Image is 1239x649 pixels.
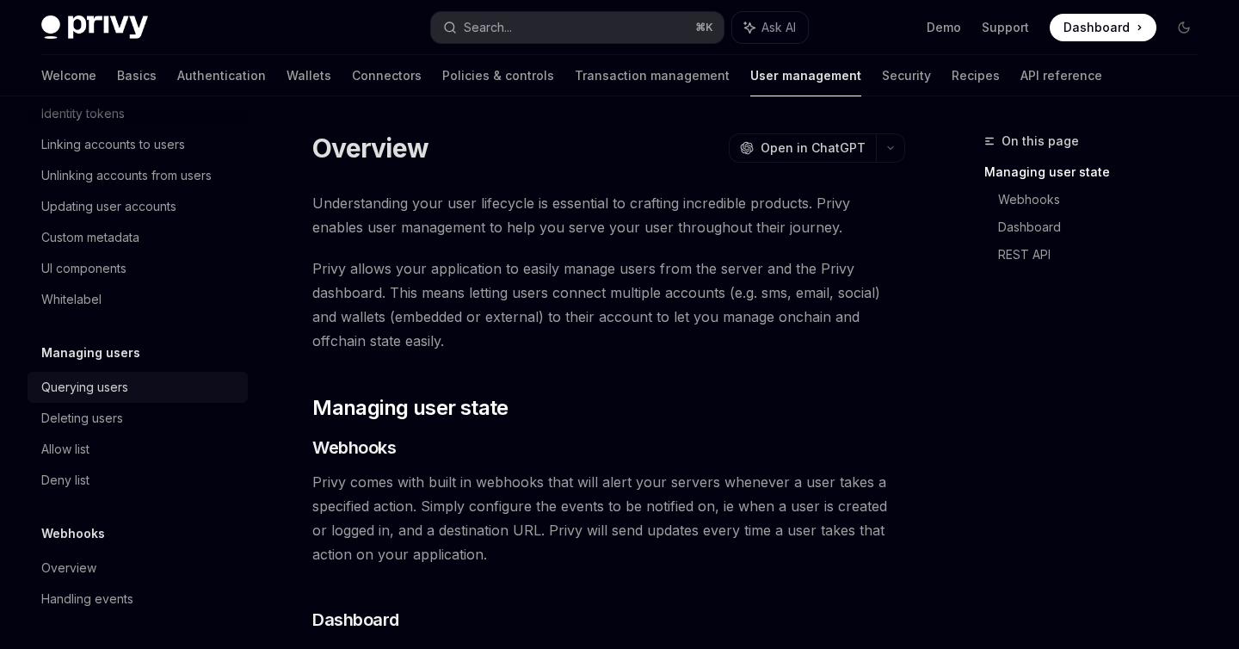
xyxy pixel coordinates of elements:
span: Understanding your user lifecycle is essential to crafting incredible products. Privy enables use... [312,191,905,239]
span: Ask AI [761,19,796,36]
a: Demo [927,19,961,36]
a: Recipes [952,55,1000,96]
a: User management [750,55,861,96]
a: Whitelabel [28,284,248,315]
h5: Webhooks [41,523,105,544]
span: Open in ChatGPT [761,139,866,157]
div: Overview [41,558,96,578]
a: Unlinking accounts from users [28,160,248,191]
a: Authentication [177,55,266,96]
a: Updating user accounts [28,191,248,222]
a: Support [982,19,1029,36]
div: Deny list [41,470,89,491]
div: Custom metadata [41,227,139,248]
div: Updating user accounts [41,196,176,217]
a: Querying users [28,372,248,403]
a: Allow list [28,434,248,465]
span: Privy allows your application to easily manage users from the server and the Privy dashboard. Thi... [312,257,905,353]
button: Ask AI [732,12,808,43]
div: UI components [41,258,126,279]
div: Deleting users [41,408,123,429]
a: Handling events [28,584,248,615]
div: Whitelabel [41,289,102,310]
span: On this page [1002,131,1079,151]
a: Webhooks [998,186,1211,213]
a: UI components [28,253,248,284]
a: Deny list [28,465,248,496]
button: Open in ChatGPT [729,133,876,163]
div: Querying users [41,377,128,398]
button: Toggle dark mode [1170,14,1198,41]
a: Overview [28,553,248,584]
a: Welcome [41,55,96,96]
a: Linking accounts to users [28,129,248,160]
h1: Overview [312,133,428,164]
span: Webhooks [312,436,396,460]
div: Linking accounts to users [41,134,185,155]
h5: Managing users [41,343,140,363]
a: Security [882,55,931,96]
span: Dashboard [1063,19,1130,36]
a: Wallets [287,55,331,96]
a: Basics [117,55,157,96]
a: Custom metadata [28,222,248,253]
button: Search...⌘K [431,12,723,43]
a: Dashboard [1050,14,1156,41]
a: Policies & controls [442,55,554,96]
a: Deleting users [28,403,248,434]
span: Managing user state [312,394,509,422]
span: Dashboard [312,608,399,632]
a: Managing user state [984,158,1211,186]
div: Unlinking accounts from users [41,165,212,186]
span: ⌘ K [695,21,713,34]
a: REST API [998,241,1211,269]
span: Privy comes with built in webhooks that will alert your servers whenever a user takes a specified... [312,470,905,566]
img: dark logo [41,15,148,40]
a: Transaction management [575,55,730,96]
a: Connectors [352,55,422,96]
a: API reference [1020,55,1102,96]
div: Allow list [41,439,89,460]
a: Dashboard [998,213,1211,241]
div: Handling events [41,589,133,609]
div: Search... [464,17,512,38]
